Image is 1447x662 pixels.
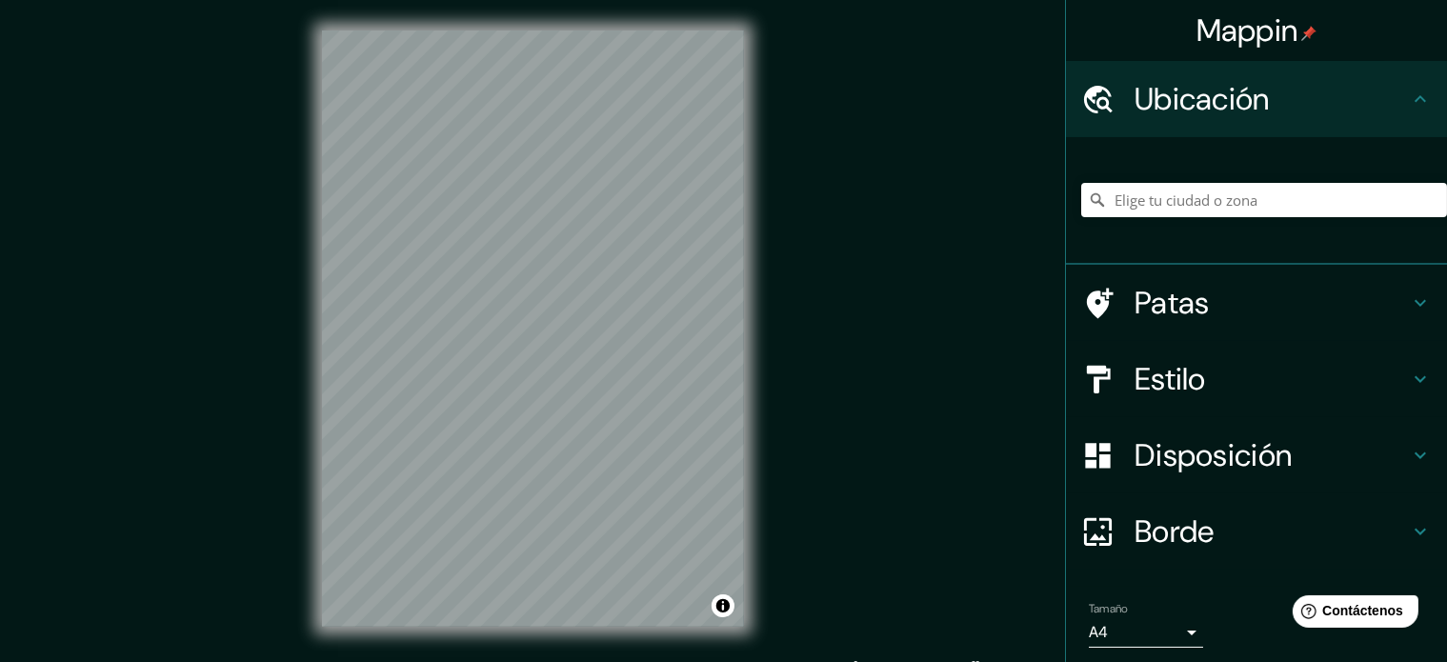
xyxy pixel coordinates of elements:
font: Borde [1135,512,1215,552]
div: Estilo [1066,341,1447,417]
input: Elige tu ciudad o zona [1081,183,1447,217]
font: Ubicación [1135,79,1270,119]
div: Disposición [1066,417,1447,493]
font: Tamaño [1089,601,1128,616]
font: Patas [1135,283,1210,323]
div: Borde [1066,493,1447,570]
iframe: Lanzador de widgets de ayuda [1277,588,1426,641]
button: Activar o desactivar atribución [712,594,734,617]
canvas: Mapa [322,30,744,627]
font: Disposición [1135,435,1292,475]
font: Mappin [1196,10,1298,50]
font: A4 [1089,622,1108,642]
div: Patas [1066,265,1447,341]
div: Ubicación [1066,61,1447,137]
img: pin-icon.png [1301,26,1316,41]
div: A4 [1089,617,1203,648]
font: Estilo [1135,359,1206,399]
